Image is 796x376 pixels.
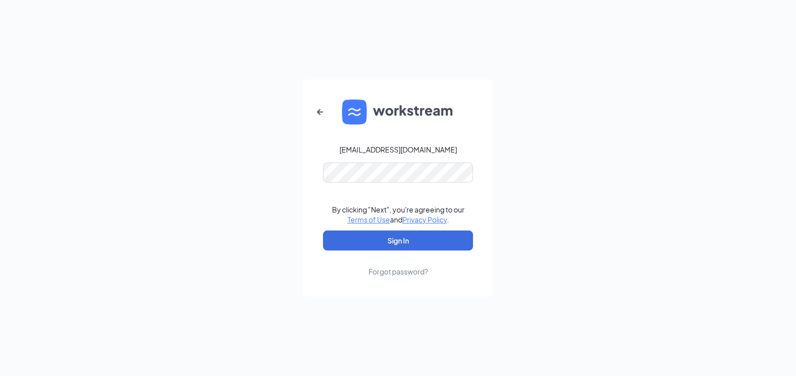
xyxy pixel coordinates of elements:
[339,144,457,154] div: [EMAIL_ADDRESS][DOMAIN_NAME]
[314,106,326,118] svg: ArrowLeftNew
[323,230,473,250] button: Sign In
[332,204,464,224] div: By clicking "Next", you're agreeing to our and .
[342,99,454,124] img: WS logo and Workstream text
[368,250,428,276] a: Forgot password?
[308,100,332,124] button: ArrowLeftNew
[402,215,447,224] a: Privacy Policy
[368,266,428,276] div: Forgot password?
[347,215,390,224] a: Terms of Use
